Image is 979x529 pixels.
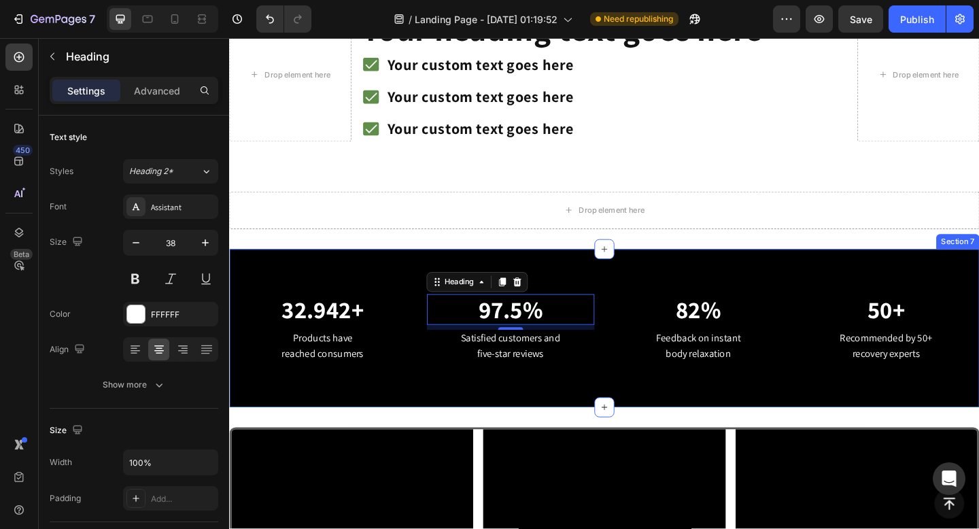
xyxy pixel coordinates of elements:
div: Size [50,422,86,440]
span: / [409,12,412,27]
div: Heading [232,260,269,272]
div: Width [50,456,72,468]
div: Styles [50,165,73,177]
p: 32.942+ [12,280,192,311]
span: Save [850,14,872,25]
div: Text style [50,131,87,143]
button: Publish [889,5,946,33]
p: 7 [89,11,95,27]
p: Heading [66,48,213,65]
div: Font [50,201,67,213]
p: 82% [420,280,600,311]
div: Align [50,341,88,359]
div: Undo/Redo [256,5,311,33]
div: Publish [900,12,934,27]
div: Color [50,308,71,320]
p: Recommended by 50+ recovery experts [625,319,805,352]
p: 97.5% [216,280,396,311]
button: Show more [50,373,218,397]
p: 50+ [625,280,805,311]
span: Need republishing [604,13,673,25]
p: Advanced [134,84,180,98]
div: Drop element here [380,182,452,193]
button: Save [838,5,883,33]
div: Section 7 [772,216,813,228]
div: Add... [151,493,215,505]
div: FFFFFF [151,309,215,321]
div: Padding [50,492,81,505]
input: Auto [124,450,218,475]
div: Show more [103,378,166,392]
button: Heading 2* [123,159,218,184]
button: 7 [5,5,101,33]
div: Drop element here [722,35,794,46]
p: Settings [67,84,105,98]
span: Heading 2* [129,165,173,177]
div: Size [50,233,86,252]
p: Feedback on instant body relaxation [420,319,600,352]
span: Landing Page - [DATE] 01:19:52 [415,12,557,27]
p: Satisfied customers and five-star reviews [216,319,396,352]
div: Assistant [151,201,215,214]
div: Beta [10,249,33,260]
div: 450 [13,145,33,156]
div: Open Intercom Messenger [933,462,965,495]
p: Products have reached consumers [12,319,192,352]
iframe: Design area [229,38,979,529]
